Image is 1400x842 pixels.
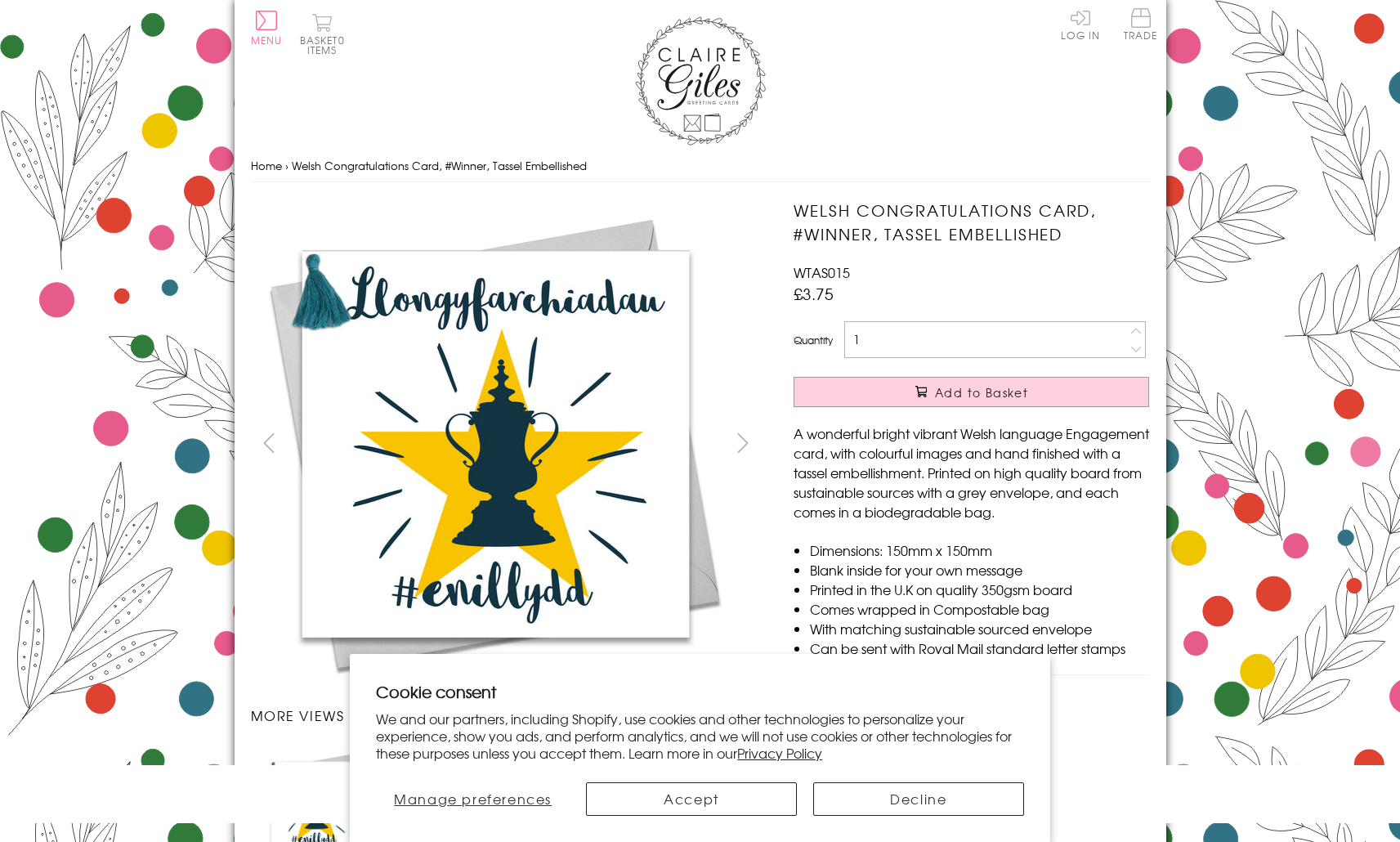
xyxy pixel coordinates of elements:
button: Decline [813,782,1024,816]
li: Printed in the U.K on quality 350gsm board [810,580,1149,599]
label: Quantity [794,333,833,347]
a: Trade [1124,8,1158,43]
a: Privacy Policy [737,743,822,763]
button: Menu [251,11,283,45]
span: Welsh Congratulations Card, #Winner, Tassel Embellished [292,158,587,173]
li: Can be sent with Royal Mail standard letter stamps [810,638,1149,658]
img: Welsh Congratulations Card, #Winner, Tassel Embellished [250,199,740,689]
img: Claire Giles Greetings Cards [635,16,766,146]
button: Add to Basket [794,377,1149,407]
p: A wonderful bright vibrant Welsh language Engagement card, with colourful images and hand finishe... [794,423,1149,522]
button: prev [251,424,288,461]
span: £3.75 [794,282,834,305]
button: Basket0 items [300,13,345,55]
span: Manage preferences [394,789,552,808]
h2: Cookie consent [376,680,1024,703]
a: Home [251,158,282,173]
li: With matching sustainable sourced envelope [810,619,1149,638]
span: Menu [251,33,283,47]
span: › [285,158,288,173]
span: WTAS015 [794,262,850,282]
li: Comes wrapped in Compostable bag [810,599,1149,619]
h3: More views [251,705,762,725]
button: next [724,424,761,461]
li: Dimensions: 150mm x 150mm [810,540,1149,560]
button: Accept [586,782,797,816]
button: Manage preferences [376,782,570,816]
img: Welsh Congratulations Card, #Winner, Tassel Embellished [761,199,1251,689]
span: 0 items [307,33,345,57]
li: Blank inside for your own message [810,560,1149,580]
span: Add to Basket [935,384,1028,401]
span: Trade [1124,8,1158,40]
nav: breadcrumbs [251,150,1150,183]
p: We and our partners, including Shopify, use cookies and other technologies to personalize your ex... [376,710,1024,761]
h1: Welsh Congratulations Card, #Winner, Tassel Embellished [794,199,1149,246]
a: Log In [1061,8,1100,40]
